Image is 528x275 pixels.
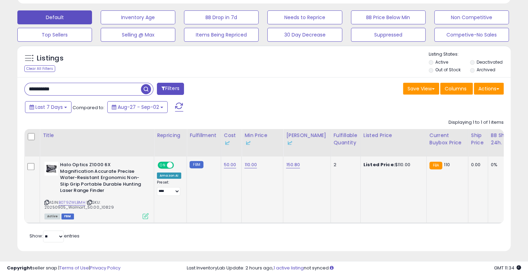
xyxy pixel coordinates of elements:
[474,83,504,95] button: Actions
[37,54,64,63] h5: Listings
[363,161,395,168] b: Listed Price:
[334,132,358,146] div: Fulfillable Quantity
[286,161,300,168] a: 150.80
[24,65,55,72] div: Clear All Filters
[59,265,89,271] a: Terms of Use
[435,59,448,65] label: Active
[118,104,159,111] span: Aug-27 - Sep-02
[267,10,342,24] button: Needs to Reprice
[491,162,514,168] div: 0%
[30,233,79,239] span: Show: entries
[434,28,509,42] button: Competive-No Sales
[90,265,120,271] a: Privacy Policy
[494,265,521,271] span: 2025-09-10 11:34 GMT
[43,132,151,139] div: Title
[334,162,355,168] div: 2
[244,161,257,168] a: 110.00
[35,104,63,111] span: Last 7 Days
[224,139,239,146] div: Some or all of the values in this column are provided from Inventory Lab.
[224,161,236,168] a: 50.00
[286,132,327,146] div: [PERSON_NAME]
[351,10,426,24] button: BB Price Below Min
[25,101,72,113] button: Last 7 Days
[440,83,473,95] button: Columns
[403,83,439,95] button: Save View
[157,172,181,179] div: Amazon AI
[61,213,74,219] span: FBM
[435,67,461,73] label: Out of Stock
[429,162,442,169] small: FBA
[17,28,92,42] button: Top Sellers
[173,162,184,168] span: OFF
[157,132,184,139] div: Repricing
[44,162,149,218] div: ASIN:
[434,10,509,24] button: Non Competitive
[267,28,342,42] button: 30 Day Decrease
[44,200,114,210] span: | SKU: 20250905_Walmart_50.00_10829
[244,132,280,146] div: Min Price
[244,139,251,146] img: InventoryLab Logo
[59,200,85,205] a: B079ZWLBMH
[44,162,58,176] img: 31kU6bxw7SL._SL40_.jpg
[445,85,467,92] span: Columns
[286,139,293,146] img: InventoryLab Logo
[190,161,203,168] small: FBM
[224,139,231,146] img: InventoryLab Logo
[363,132,424,139] div: Listed Price
[351,28,426,42] button: Suppressed
[158,162,167,168] span: ON
[491,132,516,146] div: BB Share 24h.
[17,10,92,24] button: Default
[44,213,60,219] span: All listings currently available for purchase on Amazon
[224,132,239,146] div: Cost
[73,104,104,111] span: Compared to:
[429,132,465,146] div: Current Buybox Price
[107,101,168,113] button: Aug-27 - Sep-02
[7,265,120,272] div: seller snap | |
[471,132,485,146] div: Ship Price
[157,180,181,196] div: Preset:
[244,139,280,146] div: Some or all of the values in this column are provided from Inventory Lab.
[476,59,502,65] label: Deactivated
[274,265,304,271] a: 1 active listing
[190,132,218,139] div: Fulfillment
[476,67,495,73] label: Archived
[60,162,144,196] b: Halo Optics Z1000 6X Magnification Accurate Precise Water-Resistant Ergonomic Non-Slip Grip Porta...
[101,28,175,42] button: Selling @ Max
[187,265,521,272] div: Last InventoryLab Update: 2 hours ago, not synced.
[449,119,504,126] div: Displaying 1 to 1 of 1 items
[101,10,175,24] button: Inventory Age
[471,162,483,168] div: 0.00
[444,161,450,168] span: 110
[286,139,327,146] div: Some or all of the values in this column are provided from Inventory Lab.
[184,10,259,24] button: BB Drop in 7d
[7,265,32,271] strong: Copyright
[363,162,421,168] div: $110.00
[429,51,511,58] p: Listing States:
[157,83,184,95] button: Filters
[184,28,259,42] button: Items Being Repriced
